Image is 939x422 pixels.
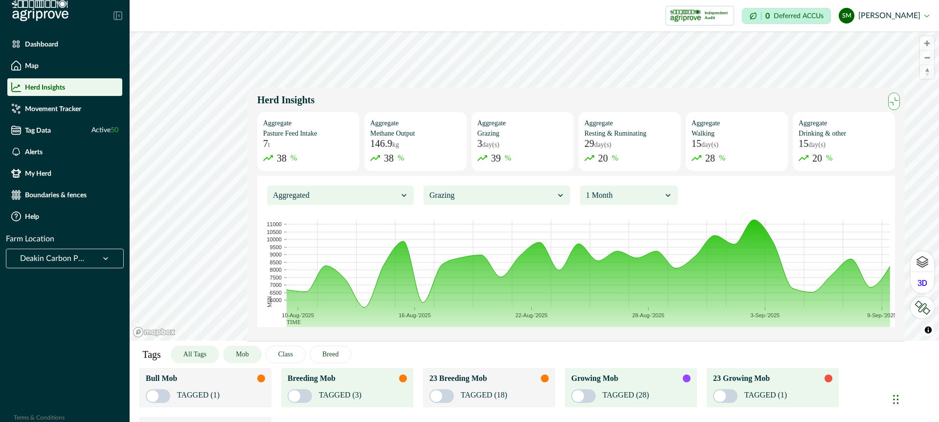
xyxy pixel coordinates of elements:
[270,275,282,281] text: 7500
[7,208,122,225] a: Help
[666,6,734,25] button: certification logoIndependent Audit
[429,373,487,384] p: 23 Breeding Mob
[111,127,118,134] span: 50
[310,346,351,363] button: Breed
[267,236,282,242] text: 10000
[25,126,51,134] p: Tag Data
[893,385,899,414] div: Drag
[491,151,501,165] p: 39
[584,128,675,139] p: Resting & Ruminating
[713,373,770,384] p: 23 Growing Mob
[14,415,65,421] a: Terms & Conditions
[7,100,122,117] a: Movement Tracker
[719,152,725,164] p: %
[263,128,354,139] p: Pasture Feed Intake
[370,139,399,148] p: 146.9
[267,229,282,235] text: 10500
[370,118,461,128] p: Aggregate
[839,4,929,27] button: steve le moenic[PERSON_NAME]
[799,118,889,128] p: Aggregate
[598,151,608,165] p: 20
[7,164,122,182] a: My Herd
[920,50,934,65] button: Zoom out
[270,290,282,296] text: 6500
[692,128,782,139] p: Walking
[270,267,282,273] text: 8000
[812,151,822,165] p: 20
[692,139,718,148] p: 15
[266,346,306,363] button: Class
[799,139,826,148] p: 15
[257,88,895,107] p: Herd Insights
[7,35,122,53] a: Dashboard
[477,139,499,148] p: 3
[705,151,715,165] p: 28
[392,141,399,148] p: kg
[799,128,889,139] p: Drinking & other
[263,118,354,128] p: Aggregate
[133,327,176,338] a: Mapbox logo
[584,118,675,128] p: Aggregate
[291,152,297,164] p: %
[384,151,394,165] p: 38
[171,346,219,363] button: All Tags
[477,128,568,139] p: Grazing
[920,36,934,50] button: Zoom in
[482,141,499,148] p: day(s)
[701,141,718,148] p: day(s)
[888,93,900,110] button: maxmin
[6,233,54,245] p: Farm Location
[270,244,282,250] text: 9500
[774,12,824,20] p: Deferred ACCUs
[25,83,65,91] p: Herd Insights
[25,105,81,113] p: Movement Tracker
[920,65,934,79] button: Reset bearing to north
[288,373,335,384] p: Breeding Mob
[477,118,568,128] p: Aggregate
[612,152,618,164] p: %
[765,12,770,20] p: 0
[267,221,282,227] text: 11000
[263,139,270,148] p: 7
[915,301,930,315] img: LkRIKP7pqK064DBUf7vatyaj0RnXiK+1zEGAAAAAElFTkSuQmCC
[7,57,122,74] a: Map
[270,297,282,303] text: 6000
[25,62,39,70] p: Map
[7,143,122,161] a: Alerts
[584,139,611,148] p: 29
[7,78,122,96] a: Herd Insights
[25,40,58,48] p: Dashboard
[25,148,43,156] p: Alerts
[505,152,511,164] p: %
[130,31,939,341] canvas: Map
[571,373,618,384] p: Growing Mob
[25,191,87,199] p: Boundaries & fences
[808,141,826,148] p: day(s)
[146,373,177,384] p: Bull Mob
[920,51,934,65] span: Zoom out
[25,169,51,177] p: My Herd
[266,296,273,307] text: MIN
[277,151,287,165] p: 38
[594,141,611,148] p: day(s)
[223,346,261,363] button: Mob
[692,118,782,128] p: Aggregate
[270,282,282,288] text: 7000
[826,152,832,164] p: %
[670,8,701,23] img: certification logo
[370,128,461,139] p: Methane Output
[25,212,39,220] p: Help
[705,11,730,21] p: Independent Audit
[7,186,122,204] a: Boundaries & fences
[922,324,934,336] button: Toggle attribution
[890,375,939,422] iframe: Chat Widget
[270,259,282,265] text: 8500
[142,347,160,362] p: Tags
[270,252,282,258] text: 9000
[7,121,122,139] a: Tag DataActive50
[268,141,270,148] p: t
[91,125,118,136] span: Active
